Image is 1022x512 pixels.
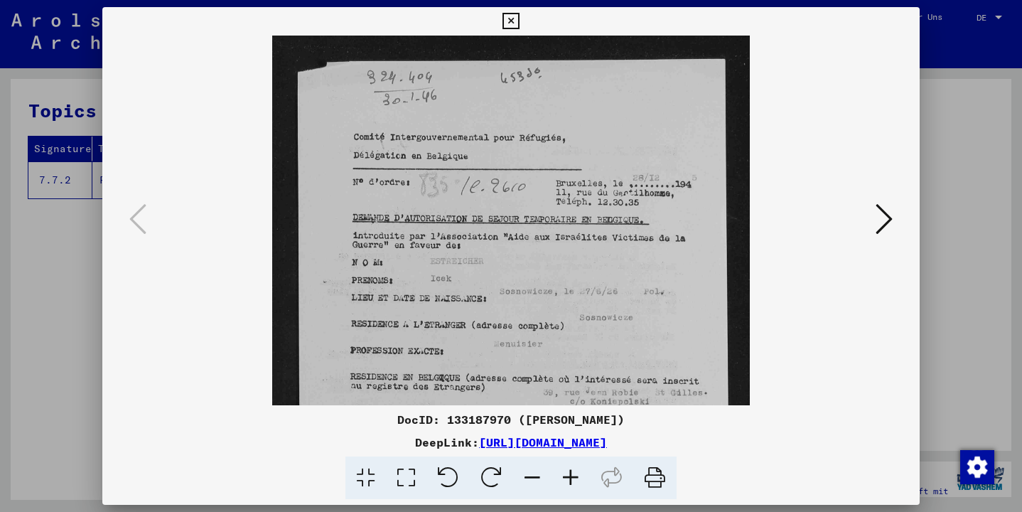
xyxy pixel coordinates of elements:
div: Zustimmung ändern [959,449,994,484]
div: DeepLink: [102,434,920,451]
div: DocID: 133187970 ([PERSON_NAME]) [102,411,920,428]
a: [URL][DOMAIN_NAME] [479,435,607,449]
img: Zustimmung ändern [960,450,994,484]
